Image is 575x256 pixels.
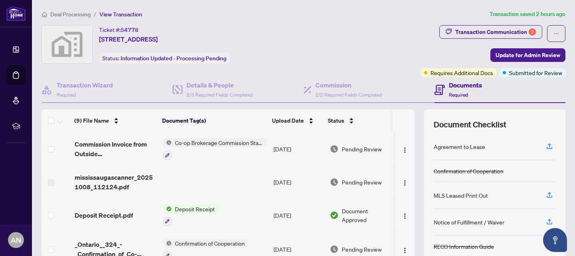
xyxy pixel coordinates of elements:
span: Required [57,92,76,98]
div: Transaction Communication [455,26,536,38]
img: svg%3e [42,26,92,63]
span: Required [449,92,468,98]
span: home [42,12,47,17]
img: Status Icon [163,204,172,213]
img: Logo [402,180,408,186]
span: Information Updated - Processing Pending [121,55,226,62]
div: MLS Leased Print Out [434,191,488,200]
img: Logo [402,213,408,219]
span: Pending Review [342,245,382,254]
article: Transaction saved 2 hours ago [490,10,565,19]
img: Document Status [330,178,339,187]
span: Document Checklist [434,119,506,130]
img: logo [6,6,26,21]
button: Logo [399,176,411,189]
button: Open asap [543,228,567,252]
td: [DATE] [270,198,327,232]
div: Ticket #: [99,25,139,34]
button: Transaction Communication2 [439,25,542,39]
span: Submitted for Review [509,68,562,77]
td: [DATE] [270,132,327,166]
button: Logo [399,243,411,256]
img: Status Icon [163,138,172,147]
th: Status [325,109,393,132]
img: Document Status [330,211,339,220]
span: (9) File Name [74,116,109,125]
span: Status [328,116,344,125]
span: Co-op Brokerage Commission Statement [172,138,266,147]
div: Status: [99,53,230,64]
span: mississaugascanner_20251008_112124.pdf [75,173,157,192]
span: Commission Invoice from Outside [GEOGRAPHIC_DATA]pdf [75,139,157,159]
span: Deal Processing [50,11,91,18]
span: Requires Additional Docs [430,68,493,77]
h4: Details & People [186,80,253,90]
span: Upload Date [272,116,304,125]
li: / [94,10,96,19]
div: Notice of Fulfillment / Waiver [434,218,504,226]
th: Upload Date [269,109,325,132]
span: ellipsis [553,31,559,36]
span: Document Approved [342,206,392,224]
img: Status Icon [163,239,172,248]
span: Deposit Receipt [172,204,218,213]
span: [STREET_ADDRESS] [99,34,158,44]
img: Logo [402,147,408,153]
img: Document Status [330,145,339,153]
span: Deposit Receipt.pdf [75,210,133,220]
h4: Commission [315,80,382,90]
th: (9) File Name [71,109,159,132]
span: Update for Admin Review [496,49,560,62]
td: [DATE] [270,166,327,198]
button: Status IconDeposit Receipt [163,204,218,226]
span: 54778 [121,26,139,34]
div: Agreement to Lease [434,142,485,151]
span: View Transaction [99,11,142,18]
button: Logo [399,143,411,155]
span: 2/2 Required Fields Completed [315,92,382,98]
img: Logo [402,247,408,254]
button: Status IconCo-op Brokerage Commission Statement [163,138,266,160]
span: Confirmation of Cooperation [172,239,248,248]
button: Logo [399,209,411,222]
button: Update for Admin Review [490,48,565,62]
span: 2/3 Required Fields Completed [186,92,253,98]
div: Confirmation of Cooperation [434,167,504,175]
span: Pending Review [342,145,382,153]
span: AN [11,234,21,246]
h4: Documents [449,80,482,90]
h4: Transaction Wizard [57,80,113,90]
div: 2 [529,28,536,36]
span: Pending Review [342,178,382,187]
th: Document Tag(s) [159,109,269,132]
img: Document Status [330,245,339,254]
div: RECO Information Guide [434,242,494,251]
